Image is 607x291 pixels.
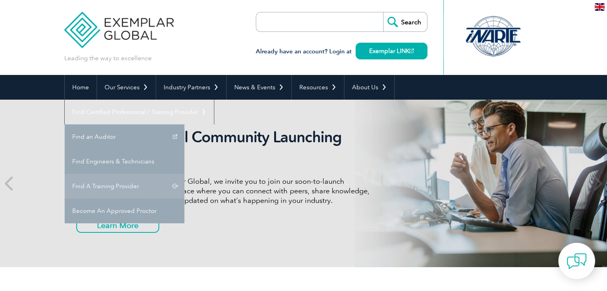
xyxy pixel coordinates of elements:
a: Find A Training Provider [65,174,184,199]
a: Our Services [97,75,156,100]
p: As a valued member of Exemplar Global, we invite you to join our soon-to-launch Community—a fun, ... [76,177,376,205]
h2: Exemplar Global Community Launching Soon [76,128,376,165]
img: open_square.png [409,49,414,53]
a: Find Engineers & Technicians [65,149,184,174]
a: Resources [292,75,344,100]
p: Leading the way to excellence [64,54,152,63]
a: Industry Partners [156,75,226,100]
h3: Already have an account? Login at [256,47,427,57]
a: Become An Approved Proctor [65,199,184,223]
img: contact-chat.png [567,251,587,271]
a: Find an Auditor [65,124,184,149]
input: Search [383,12,427,31]
a: Home [65,75,97,100]
a: About Us [344,75,394,100]
a: Learn More [76,218,159,233]
a: Exemplar LINK [356,43,427,59]
img: en [595,3,605,11]
a: News & Events [227,75,291,100]
a: Find Certified Professional / Training Provider [65,100,214,124]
